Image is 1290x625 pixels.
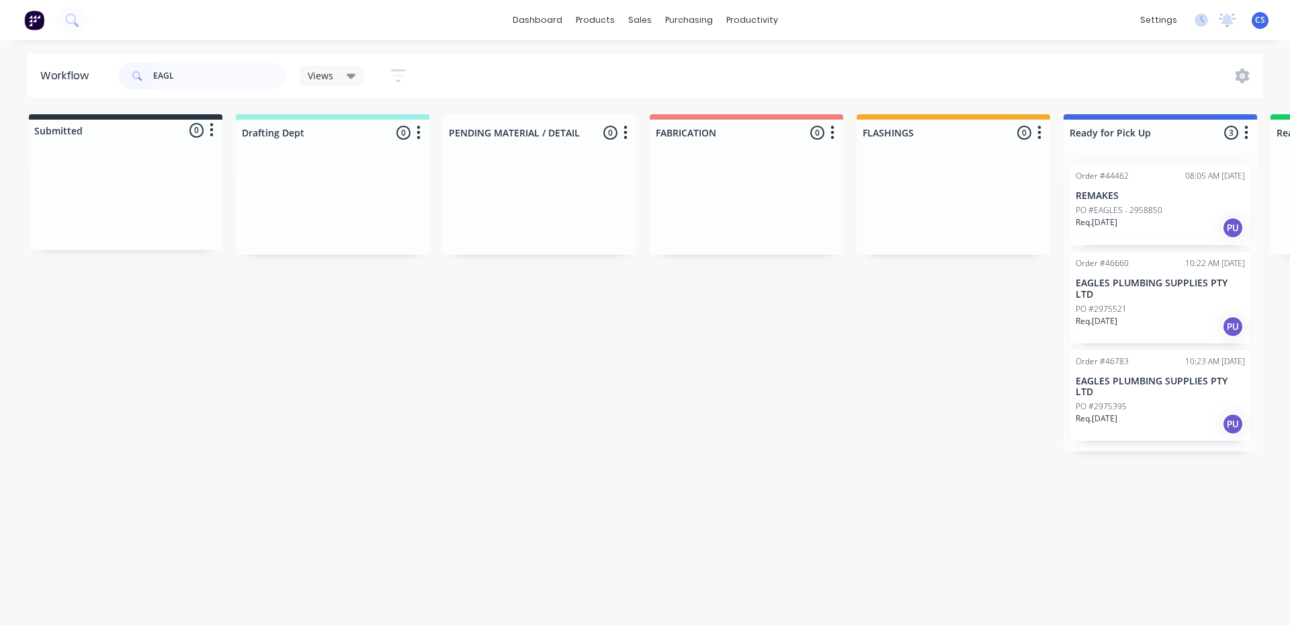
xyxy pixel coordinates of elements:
[1076,376,1245,399] p: EAGLES PLUMBING SUPPLIES PTY LTD
[1076,257,1129,269] div: Order #46660
[506,10,569,30] a: dashboard
[1070,350,1250,442] div: Order #4678310:23 AM [DATE]EAGLES PLUMBING SUPPLIES PTY LTDPO #2975395Req.[DATE]PU
[1076,204,1162,216] p: PO #EAGLES - 2958850
[1076,303,1127,315] p: PO #2975521
[308,69,333,83] span: Views
[1133,10,1184,30] div: settings
[1076,216,1117,228] p: Req. [DATE]
[1076,356,1129,368] div: Order #46783
[1070,165,1250,245] div: Order #4446208:05 AM [DATE]REMAKESPO #EAGLES - 2958850Req.[DATE]PU
[1255,14,1265,26] span: CS
[1222,217,1244,239] div: PU
[1222,413,1244,435] div: PU
[1076,315,1117,327] p: Req. [DATE]
[1222,316,1244,337] div: PU
[153,62,286,89] input: Search for orders...
[720,10,785,30] div: productivity
[1070,252,1250,343] div: Order #4666010:22 AM [DATE]EAGLES PLUMBING SUPPLIES PTY LTDPO #2975521Req.[DATE]PU
[40,68,95,84] div: Workflow
[658,10,720,30] div: purchasing
[24,10,44,30] img: Factory
[1185,257,1245,269] div: 10:22 AM [DATE]
[569,10,621,30] div: products
[1185,170,1245,182] div: 08:05 AM [DATE]
[1076,190,1245,202] p: REMAKES
[1076,401,1127,413] p: PO #2975395
[1185,356,1245,368] div: 10:23 AM [DATE]
[1076,413,1117,425] p: Req. [DATE]
[1076,170,1129,182] div: Order #44462
[1076,278,1245,300] p: EAGLES PLUMBING SUPPLIES PTY LTD
[621,10,658,30] div: sales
